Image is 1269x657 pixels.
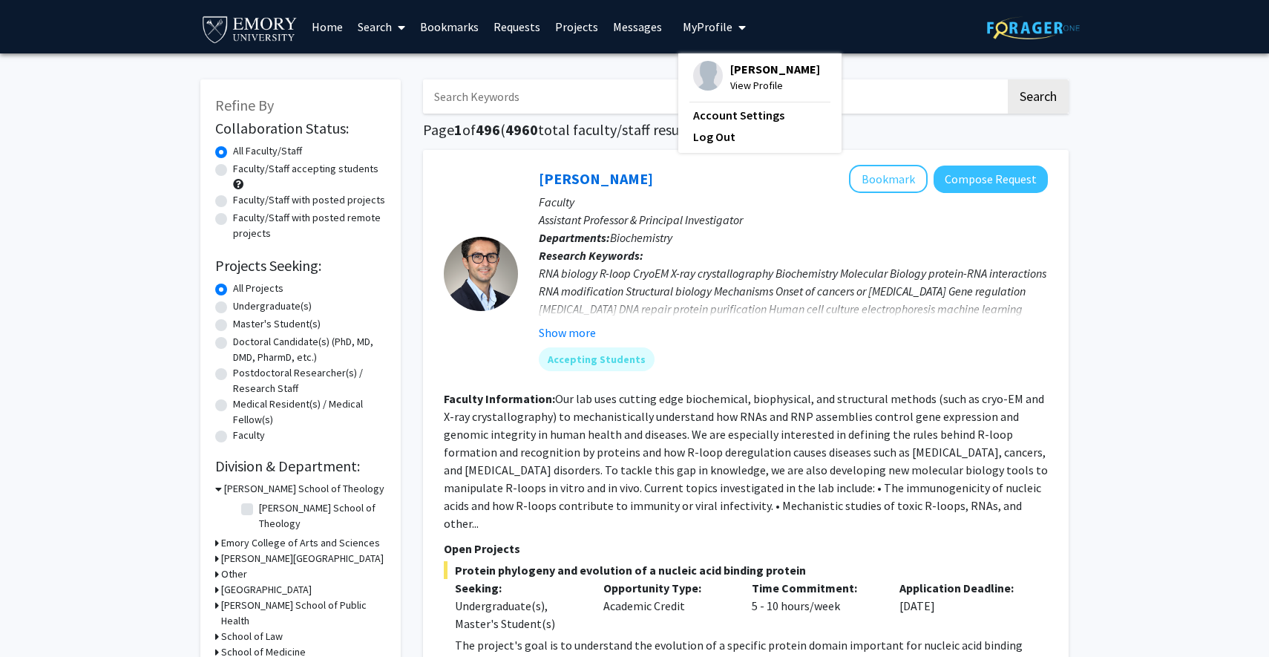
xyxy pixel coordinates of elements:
[233,192,385,208] label: Faculty/Staff with posted projects
[603,579,729,597] p: Opportunity Type:
[539,193,1048,211] p: Faculty
[730,77,820,94] span: View Profile
[233,298,312,314] label: Undergraduate(s)
[730,61,820,77] span: [PERSON_NAME]
[849,165,928,193] button: Add Charles Bou-Nader to Bookmarks
[304,1,350,53] a: Home
[444,540,1048,558] p: Open Projects
[233,316,321,332] label: Master's Student(s)
[454,120,462,139] span: 1
[899,579,1026,597] p: Application Deadline:
[423,79,1006,114] input: Search Keywords
[221,582,312,598] h3: [GEOGRAPHIC_DATA]
[233,334,386,365] label: Doctoral Candidate(s) (PhD, MD, DMD, PharmD, etc.)
[233,281,283,296] label: All Projects
[221,535,380,551] h3: Emory College of Arts and Sciences
[539,211,1048,229] p: Assistant Professor & Principal Investigator
[539,230,610,245] b: Departments:
[693,128,827,146] a: Log Out
[233,428,265,443] label: Faculty
[221,629,283,644] h3: School of Law
[200,12,299,45] img: Emory University Logo
[455,597,581,633] div: Undergraduate(s), Master's Student(s)
[233,396,386,428] label: Medical Resident(s) / Medical Fellow(s)
[693,106,827,124] a: Account Settings
[741,579,889,633] div: 5 - 10 hours/week
[215,457,386,475] h2: Division & Department:
[693,61,723,91] img: Profile Picture
[683,19,732,34] span: My Profile
[539,347,655,371] mat-chip: Accepting Students
[1008,79,1069,114] button: Search
[888,579,1037,633] div: [DATE]
[693,61,820,94] div: Profile Picture[PERSON_NAME]View Profile
[221,566,247,582] h3: Other
[539,264,1048,336] div: RNA biology R-loop CryoEM X-ray crystallography Biochemistry Molecular Biology protein-RNA intera...
[934,166,1048,193] button: Compose Request to Charles Bou-Nader
[752,579,878,597] p: Time Commitment:
[592,579,741,633] div: Academic Credit
[413,1,486,53] a: Bookmarks
[259,500,382,532] label: [PERSON_NAME] School of Theology
[539,169,653,188] a: [PERSON_NAME]
[455,579,581,597] p: Seeking:
[610,230,672,245] span: Biochemistry
[548,1,606,53] a: Projects
[350,1,413,53] a: Search
[215,257,386,275] h2: Projects Seeking:
[444,391,1048,531] fg-read-more: Our lab uses cutting edge biochemical, biophysical, and structural methods (such as cryo-EM and X...
[444,561,1048,579] span: Protein phylogeny and evolution of a nucleic acid binding protein
[987,16,1080,39] img: ForagerOne Logo
[221,551,384,566] h3: [PERSON_NAME][GEOGRAPHIC_DATA]
[224,481,384,497] h3: [PERSON_NAME] School of Theology
[215,96,274,114] span: Refine By
[476,120,500,139] span: 496
[539,248,643,263] b: Research Keywords:
[215,120,386,137] h2: Collaboration Status:
[486,1,548,53] a: Requests
[11,590,63,646] iframe: Chat
[233,210,386,241] label: Faculty/Staff with posted remote projects
[423,121,1069,139] h1: Page of ( total faculty/staff results)
[606,1,669,53] a: Messages
[233,143,302,159] label: All Faculty/Staff
[221,598,386,629] h3: [PERSON_NAME] School of Public Health
[505,120,538,139] span: 4960
[444,391,555,406] b: Faculty Information:
[233,161,378,177] label: Faculty/Staff accepting students
[233,365,386,396] label: Postdoctoral Researcher(s) / Research Staff
[539,324,596,341] button: Show more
